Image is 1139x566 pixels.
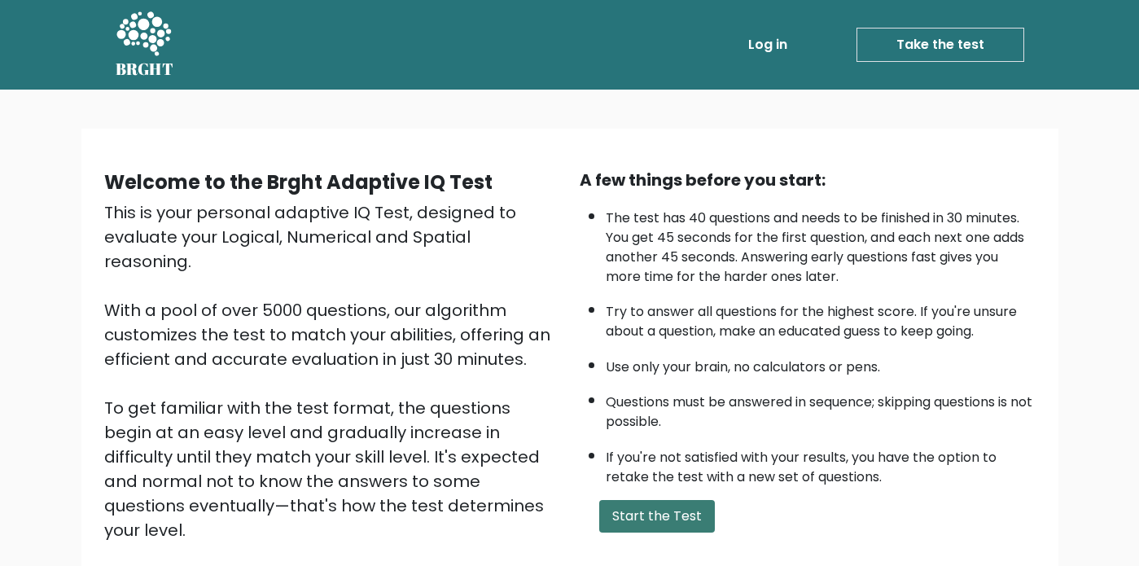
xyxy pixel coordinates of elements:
li: Use only your brain, no calculators or pens. [606,349,1036,377]
a: Log in [742,29,794,61]
li: The test has 40 questions and needs to be finished in 30 minutes. You get 45 seconds for the firs... [606,200,1036,287]
li: If you're not satisfied with your results, you have the option to retake the test with a new set ... [606,440,1036,487]
a: Take the test [856,28,1024,62]
li: Questions must be answered in sequence; skipping questions is not possible. [606,384,1036,432]
h5: BRGHT [116,59,174,79]
li: Try to answer all questions for the highest score. If you're unsure about a question, make an edu... [606,294,1036,341]
b: Welcome to the Brght Adaptive IQ Test [104,169,493,195]
a: BRGHT [116,7,174,83]
div: A few things before you start: [580,168,1036,192]
button: Start the Test [599,500,715,533]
